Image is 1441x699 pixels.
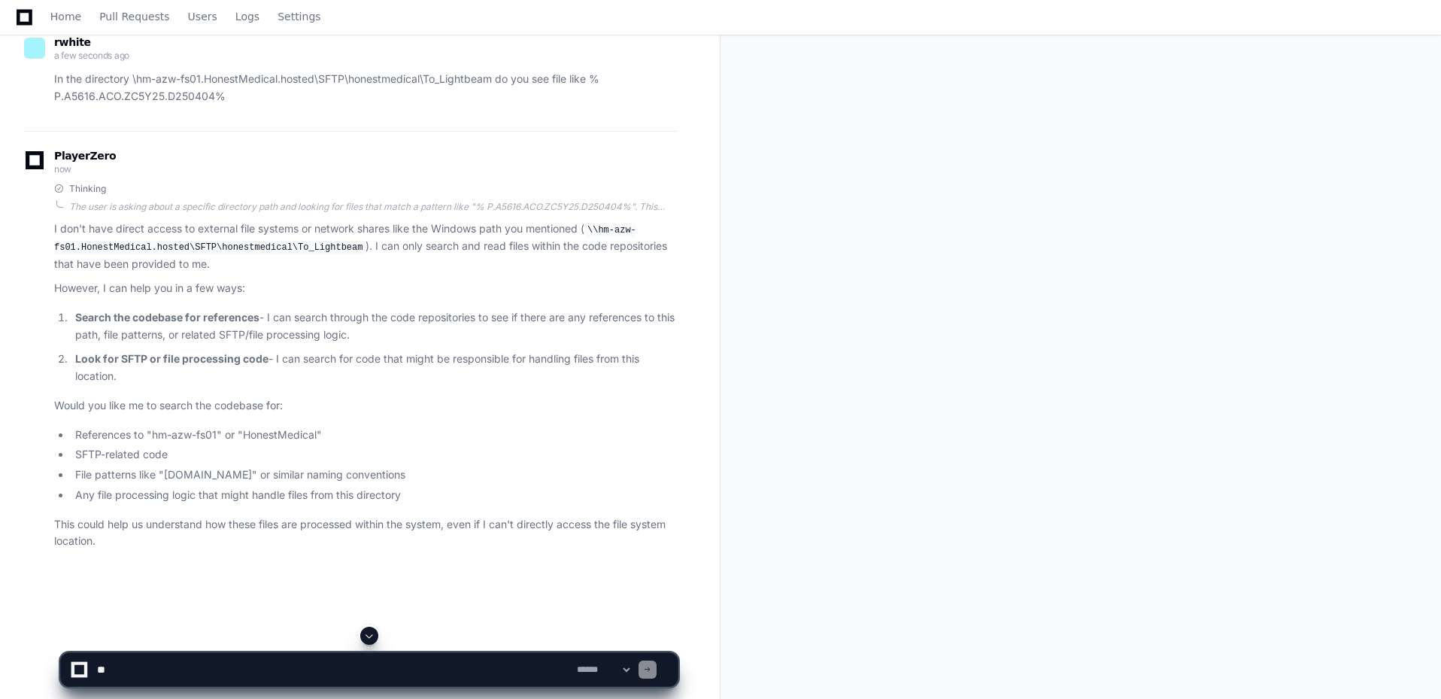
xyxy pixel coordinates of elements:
span: a few seconds ago [54,50,129,61]
span: Pull Requests [99,12,169,21]
span: Users [188,12,217,21]
li: File patterns like "[DOMAIN_NAME]" or similar naming conventions [71,467,678,484]
p: I don't have direct access to external file systems or network shares like the Windows path you m... [54,220,678,273]
div: The user is asking about a specific directory path and looking for files that match a pattern lik... [69,201,678,213]
p: However, I can help you in a few ways: [54,280,678,297]
p: This could help us understand how these files are processed within the system, even if I can't di... [54,516,678,551]
li: References to "hm-azw-fs01" or "HonestMedical" [71,427,678,444]
li: SFTP-related code [71,446,678,463]
p: - I can search through the code repositories to see if there are any references to this path, fil... [75,309,678,344]
span: Settings [278,12,320,21]
span: rwhite [54,36,91,48]
strong: Look for SFTP or file processing code [75,352,268,365]
span: Thinking [69,183,106,195]
strong: Search the codebase for references [75,311,259,324]
p: In the directory \hm-azw-fs01.HonestMedical.hosted\SFTP\honestmedical\To_Lightbeam do you see fil... [54,71,678,105]
span: Home [50,12,81,21]
p: - I can search for code that might be responsible for handling files from this location. [75,351,678,385]
li: Any file processing logic that might handle files from this directory [71,487,678,504]
span: PlayerZero [54,151,116,160]
span: Logs [235,12,259,21]
span: now [54,163,71,175]
p: Would you like me to search the codebase for: [54,397,678,415]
